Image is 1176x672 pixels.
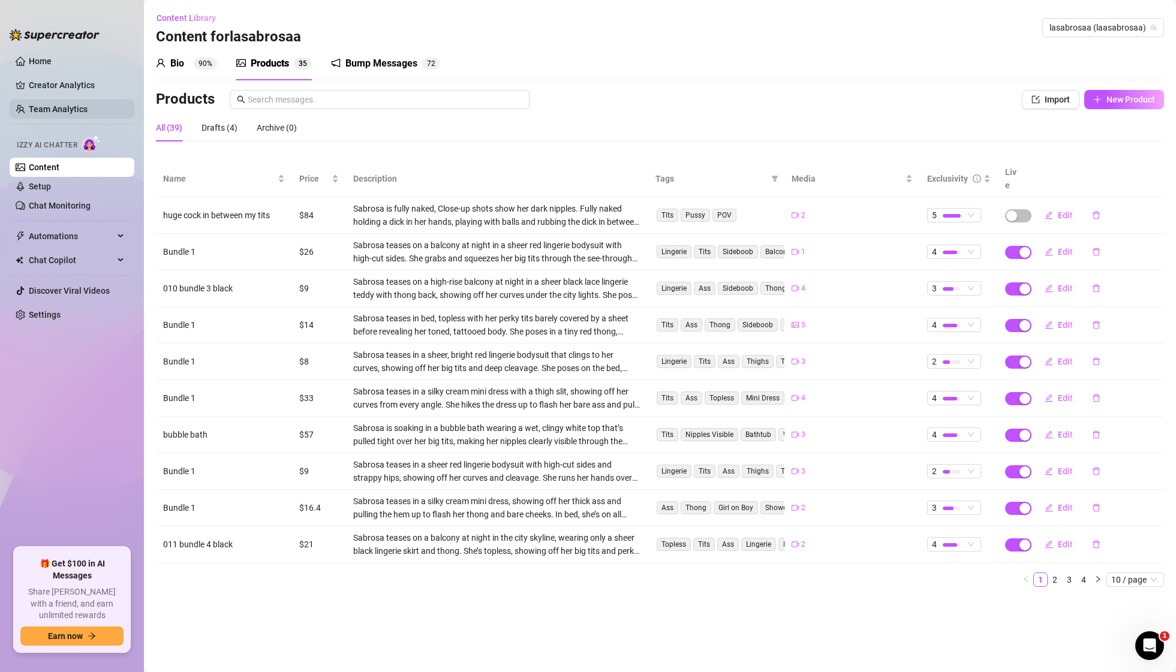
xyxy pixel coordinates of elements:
td: Bundle 1 [156,453,292,490]
span: import [1031,95,1040,104]
span: Ass [718,355,739,368]
button: Content Library [156,8,225,28]
button: left [1019,572,1033,587]
img: Chat Copilot [16,256,23,264]
span: info-circle [973,174,981,183]
span: edit [1045,504,1053,512]
td: $14 [292,307,346,343]
td: Bundle 1 [156,234,292,270]
button: delete [1082,315,1110,335]
li: Next Page [1091,572,1105,587]
div: Sabrosa teases on a balcony at night in the city skyline, wearing only a sheer black lingerie ski... [353,531,641,558]
span: 1 [801,246,805,258]
span: video-camera [792,394,799,402]
span: 3 [801,429,805,441]
button: Edit [1035,242,1082,261]
span: delete [1092,321,1100,329]
div: Exclusivity [927,172,968,185]
td: $57 [292,417,346,453]
button: Import [1022,90,1079,109]
span: 2 [932,465,937,478]
span: Edit [1058,430,1073,439]
th: Name [156,161,292,197]
span: Tits [694,355,715,368]
span: Edit [1058,466,1073,476]
span: Share [PERSON_NAME] with a friend, and earn unlimited rewards [20,586,124,622]
span: Sideboob [718,282,758,295]
button: Edit [1035,279,1082,298]
span: 7 [427,59,431,68]
li: 3 [1062,572,1076,587]
span: lasabrosaa (laasabrosaa) [1049,19,1157,37]
span: video-camera [792,248,799,255]
span: delete [1092,540,1100,549]
span: Automations [29,227,114,246]
span: 4 [801,283,805,294]
span: video-camera [792,358,799,365]
span: Tits [657,318,678,332]
span: Nighttime [778,538,820,551]
span: Name [163,172,275,185]
li: Previous Page [1019,572,1033,587]
a: Team Analytics [29,104,88,114]
li: 2 [1048,572,1062,587]
span: Lingerie [657,355,691,368]
button: delete [1082,388,1110,408]
span: 5 [303,59,307,68]
h3: Content for lasabrosaa [156,28,301,47]
span: Sideboob [738,318,778,332]
button: Edit [1035,388,1082,408]
span: 10 / page [1111,573,1159,586]
button: New Product [1084,90,1164,109]
span: right [1094,575,1102,583]
span: 3 [801,356,805,367]
span: Bedroom [780,318,819,332]
button: Edit [1035,462,1082,481]
span: 🎁 Get $100 in AI Messages [20,558,124,581]
span: Price [299,172,329,185]
span: 5 [932,209,937,222]
span: edit [1045,467,1053,475]
a: Discover Viral Videos [29,286,110,296]
td: $8 [292,343,346,380]
td: 010 bundle 3 black [156,270,292,307]
a: 2 [1048,573,1061,586]
button: delete [1082,425,1110,444]
div: Drafts (4) [201,121,237,134]
div: Page Size [1106,572,1164,587]
td: huge cock in between my tits [156,197,292,234]
span: Tits [657,428,678,441]
span: video-camera [792,504,799,511]
div: Sabrosa teases in bed, topless with her perky tits barely covered by a sheet before revealing her... [353,312,641,338]
span: edit [1045,357,1053,366]
span: Thighs [742,355,774,368]
sup: 90% [194,58,217,70]
div: Archive (0) [257,121,297,134]
span: edit [1045,430,1053,439]
span: Topless [705,391,739,405]
span: Edit [1058,357,1073,366]
iframe: Intercom live chat [1135,631,1164,660]
span: user [156,58,166,68]
div: Sabrosa teases on a high-rise balcony at night in a sheer black lace lingerie teddy with thong ba... [353,275,641,302]
span: Thighs [742,465,774,478]
span: picture [792,321,799,329]
span: Sideboob [718,245,758,258]
span: Thong [705,318,735,332]
span: Lingerie [741,538,776,551]
span: left [1022,575,1030,583]
span: search [237,95,245,104]
button: Edit [1035,425,1082,444]
span: arrow-right [88,632,96,640]
th: Description [346,161,648,197]
td: $9 [292,453,346,490]
span: team [1150,24,1157,31]
img: AI Chatter [82,135,101,152]
span: Edit [1058,393,1073,403]
span: edit [1045,540,1053,549]
span: Tits [694,465,715,478]
div: Sabrosa teases in a silky cream mini dress, showing off her thick ass and pulling the hem up to f... [353,495,641,521]
th: Tags [648,161,784,197]
span: Ass [694,282,715,295]
button: delete [1082,242,1110,261]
